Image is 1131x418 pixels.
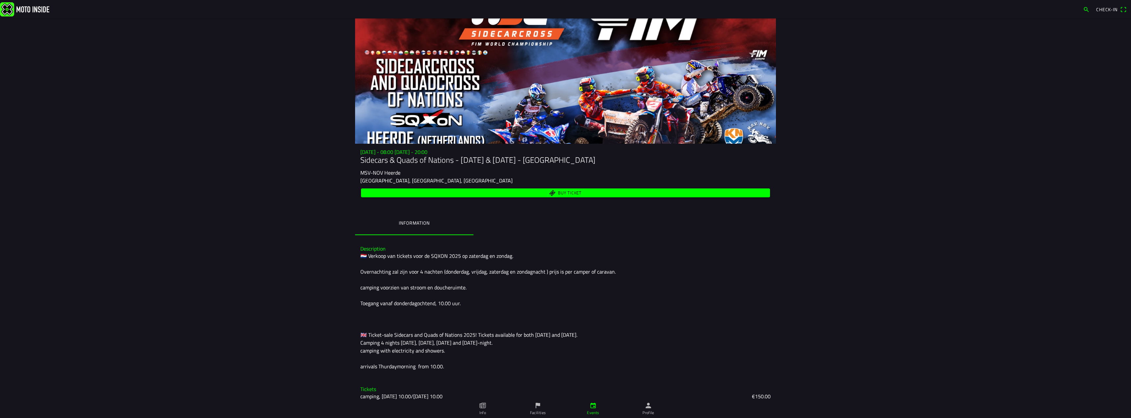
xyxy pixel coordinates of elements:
[1093,4,1130,15] a: Check-inqr scanner
[360,392,443,400] ion-text: camping, [DATE] 10.00/[DATE] 10.00
[642,410,654,416] ion-label: Profile
[360,177,513,184] ion-text: [GEOGRAPHIC_DATA], [GEOGRAPHIC_DATA], [GEOGRAPHIC_DATA]
[479,410,486,416] ion-label: Info
[590,402,597,409] ion-icon: calendar
[360,169,400,177] ion-text: MSV-NOV Heerde
[360,386,771,392] h3: Tickets
[1080,4,1093,15] a: search
[360,246,771,252] h3: Description
[360,155,771,165] h1: Sidecars & Quads of Nations - [DATE] & [DATE] - [GEOGRAPHIC_DATA]
[530,410,546,416] ion-label: Facilities
[360,252,771,370] div: 🇳🇱 Verkoop van tickets voor de SQXON 2025 op zaterdag en zondag. Overnachting zal zijn voor 4 nac...
[399,219,429,227] ion-label: Information
[534,402,541,409] ion-icon: flag
[360,149,771,155] h3: [DATE] - 08:00 [DATE] - 20:00
[1096,6,1118,13] span: Check-in
[558,191,582,195] span: Buy ticket
[752,392,771,400] ion-text: €150.00
[587,410,599,416] ion-label: Events
[479,402,486,409] ion-icon: paper
[645,402,652,409] ion-icon: person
